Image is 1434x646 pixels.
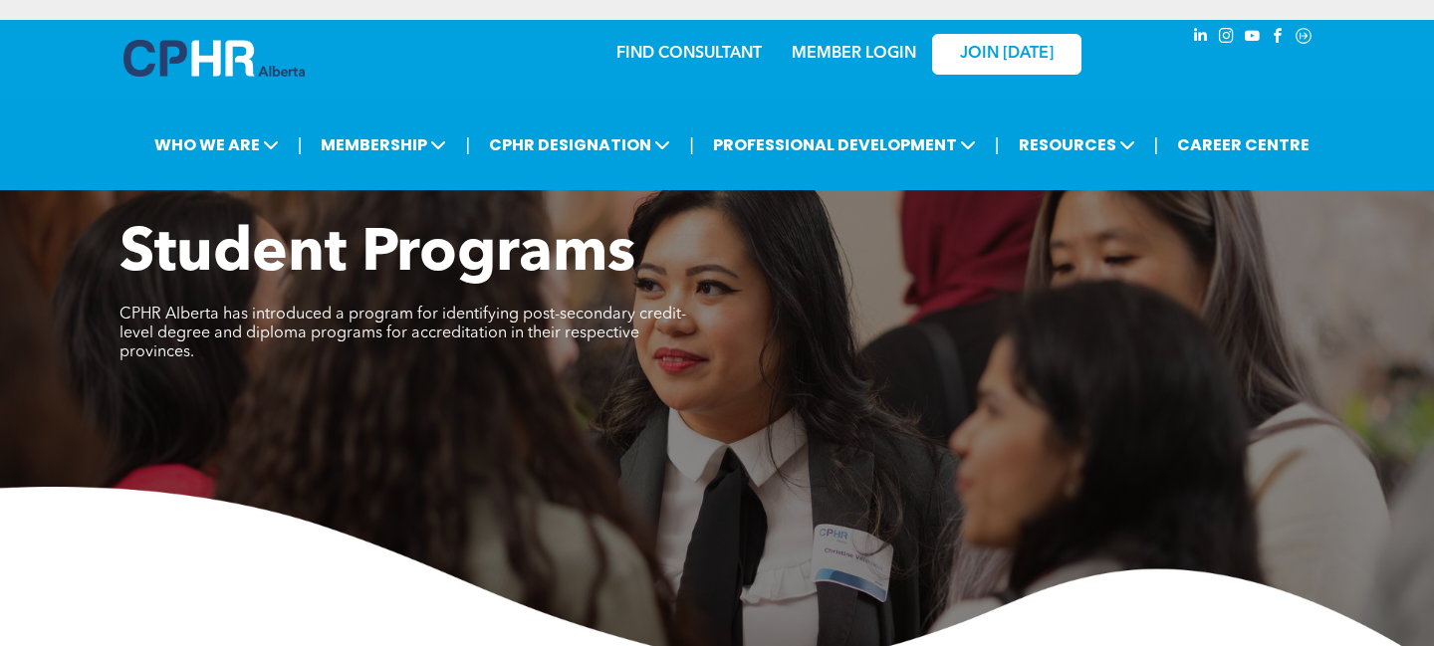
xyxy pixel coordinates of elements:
[298,124,303,165] li: |
[1293,25,1314,52] a: Social network
[616,46,762,62] a: FIND CONSULTANT
[707,126,982,163] span: PROFESSIONAL DEVELOPMENT
[995,124,1000,165] li: |
[1171,126,1315,163] a: CAREER CENTRE
[315,126,452,163] span: MEMBERSHIP
[960,45,1054,64] span: JOIN [DATE]
[932,34,1081,75] a: JOIN [DATE]
[1267,25,1289,52] a: facebook
[1241,25,1263,52] a: youtube
[119,225,635,285] span: Student Programs
[1154,124,1159,165] li: |
[1013,126,1141,163] span: RESOURCES
[148,126,285,163] span: WHO WE ARE
[119,307,686,360] span: CPHR Alberta has introduced a program for identifying post-secondary credit-level degree and dipl...
[689,124,694,165] li: |
[123,40,305,77] img: A blue and white logo for cp alberta
[1189,25,1211,52] a: linkedin
[483,126,676,163] span: CPHR DESIGNATION
[792,46,916,62] a: MEMBER LOGIN
[465,124,470,165] li: |
[1215,25,1237,52] a: instagram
